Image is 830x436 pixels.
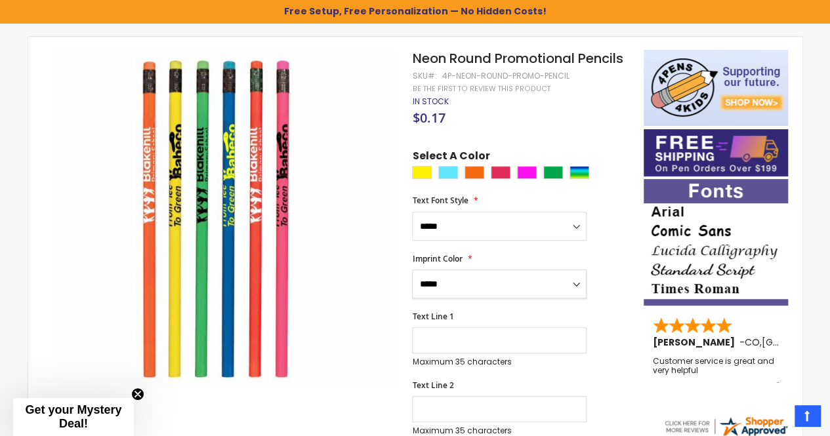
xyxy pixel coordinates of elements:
div: Neon Pink [517,166,537,179]
a: Be the first to review this product [412,84,550,94]
a: Top [795,405,820,426]
div: Neon Green [543,166,563,179]
img: Neon Round Promotional Pencils [54,49,395,389]
span: In stock [412,96,448,107]
div: Neon Blue [438,166,458,179]
div: Neon Red [491,166,510,179]
span: CO [745,336,760,349]
span: Text Line 2 [412,380,453,391]
span: [PERSON_NAME] [653,336,739,349]
div: Neon Orange [465,166,484,179]
img: Free shipping on orders over $199 [644,129,788,176]
img: 4pens 4 kids [644,50,788,126]
span: Text Font Style [412,195,468,206]
span: Get your Mystery Deal! [25,403,121,430]
span: Select A Color [412,149,489,167]
img: font-personalization-examples [644,179,788,306]
span: Neon Round Promotional Pencils [412,49,623,68]
div: Availability [412,96,448,107]
p: Maximum 35 characters [412,426,587,436]
p: Maximum 35 characters [412,357,587,367]
span: Text Line 1 [412,311,453,322]
span: Imprint Color [412,253,462,264]
button: Close teaser [131,387,144,401]
strong: SKU [412,70,436,81]
div: Neon Yellow [412,166,432,179]
div: Assorted [570,166,589,179]
span: $0.17 [412,109,445,127]
div: Customer service is great and very helpful [653,357,780,385]
div: Get your Mystery Deal!Close teaser [13,398,134,436]
div: 4P-NEON-ROUND-PROMO-PENCIL [442,71,569,81]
